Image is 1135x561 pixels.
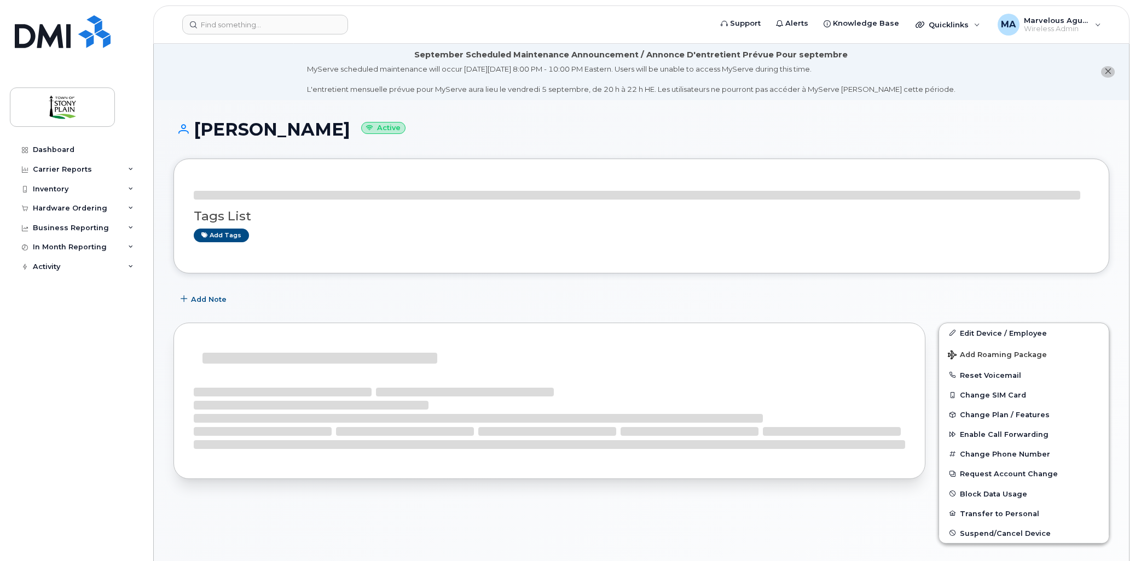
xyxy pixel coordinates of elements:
[939,323,1109,343] a: Edit Device / Employee
[414,49,848,61] div: September Scheduled Maintenance Announcement / Annonce D'entretient Prévue Pour septembre
[191,294,227,305] span: Add Note
[960,529,1051,537] span: Suspend/Cancel Device
[194,209,1089,223] h3: Tags List
[939,464,1109,483] button: Request Account Change
[173,120,1109,139] h1: [PERSON_NAME]
[939,424,1109,444] button: Enable Call Forwarding
[948,350,1047,361] span: Add Roaming Package
[960,430,1049,439] span: Enable Call Forwarding
[1101,66,1115,78] button: close notification
[939,504,1109,523] button: Transfer to Personal
[194,229,249,242] a: Add tags
[939,484,1109,504] button: Block Data Usage
[939,444,1109,464] button: Change Phone Number
[939,343,1109,365] button: Add Roaming Package
[939,405,1109,424] button: Change Plan / Features
[307,64,956,95] div: MyServe scheduled maintenance will occur [DATE][DATE] 8:00 PM - 10:00 PM Eastern. Users will be u...
[173,290,236,309] button: Add Note
[361,122,406,135] small: Active
[960,411,1050,419] span: Change Plan / Features
[939,385,1109,405] button: Change SIM Card
[939,523,1109,543] button: Suspend/Cancel Device
[939,365,1109,385] button: Reset Voicemail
